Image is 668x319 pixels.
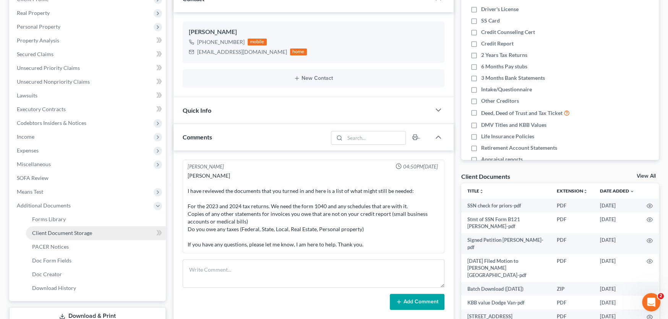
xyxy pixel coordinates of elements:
[481,5,519,13] span: Driver's License
[461,199,551,212] td: SSN check for priors-pdf
[461,233,551,254] td: Signed Petition [PERSON_NAME]-pdf
[658,293,664,299] span: 2
[467,188,484,194] a: Titleunfold_more
[17,10,50,16] span: Real Property
[403,163,438,170] span: 04:50PM[DATE]
[290,49,307,55] div: home
[32,271,62,277] span: Doc Creator
[551,233,594,254] td: PDF
[594,233,640,254] td: [DATE]
[481,74,545,82] span: 3 Months Bank Statements
[189,28,438,37] div: [PERSON_NAME]
[17,120,86,126] span: Codebtors Insiders & Notices
[637,173,656,179] a: View All
[551,296,594,309] td: PDF
[17,37,59,44] span: Property Analysis
[248,39,267,45] div: mobile
[26,226,166,240] a: Client Document Storage
[26,254,166,267] a: Doc Form Fields
[17,161,51,167] span: Miscellaneous
[600,188,634,194] a: Date Added expand_more
[594,199,640,212] td: [DATE]
[551,212,594,233] td: PDF
[17,106,66,112] span: Executory Contracts
[594,212,640,233] td: [DATE]
[11,102,166,116] a: Executory Contracts
[26,240,166,254] a: PACER Notices
[481,121,546,129] span: DMV Titles and KBB Values
[11,34,166,47] a: Property Analysis
[17,23,60,30] span: Personal Property
[551,254,594,282] td: PDF
[557,188,588,194] a: Extensionunfold_more
[189,75,438,81] button: New Contact
[551,199,594,212] td: PDF
[183,133,212,141] span: Comments
[594,296,640,309] td: [DATE]
[481,155,523,163] span: Appraisal reports
[481,86,532,93] span: Intake/Questionnaire
[197,38,245,46] div: [PHONE_NUMBER]
[32,285,76,291] span: Download History
[481,133,534,140] span: Life Insurance Policies
[461,296,551,309] td: KBB value Dodge Van-pdf
[11,89,166,102] a: Lawsuits
[11,75,166,89] a: Unsecured Nonpriority Claims
[594,282,640,296] td: [DATE]
[594,254,640,282] td: [DATE]
[481,97,519,105] span: Other Creditors
[17,188,43,195] span: Means Test
[11,47,166,61] a: Secured Claims
[481,51,527,59] span: 2 Years Tax Returns
[197,48,287,56] div: [EMAIL_ADDRESS][DOMAIN_NAME]
[17,51,54,57] span: Secured Claims
[481,144,557,152] span: Retirement Account Statements
[17,92,37,99] span: Lawsuits
[32,216,66,222] span: Forms Library
[551,282,594,296] td: ZIP
[481,40,514,47] span: Credit Report
[461,212,551,233] td: Stmt of SSN Form B121 [PERSON_NAME]-pdf
[26,267,166,281] a: Doc Creator
[461,282,551,296] td: Batch Download ([DATE])
[11,61,166,75] a: Unsecured Priority Claims
[481,28,535,36] span: Credit Counseling Cert
[345,131,405,144] input: Search...
[390,294,444,310] button: Add Comment
[11,171,166,185] a: SOFA Review
[17,65,80,71] span: Unsecured Priority Claims
[32,257,71,264] span: Doc Form Fields
[17,147,39,154] span: Expenses
[642,293,660,311] iframe: Intercom live chat
[17,202,71,209] span: Additional Documents
[479,189,484,194] i: unfold_more
[188,163,224,170] div: [PERSON_NAME]
[461,254,551,282] td: [DATE] Filed Motion to [PERSON_NAME][GEOGRAPHIC_DATA]-pdf
[26,281,166,295] a: Download History
[481,63,527,70] span: 6 Months Pay stubs
[481,109,563,117] span: Deed, Deed of Trust and Tax Ticket
[17,133,34,140] span: Income
[461,172,510,180] div: Client Documents
[17,175,49,181] span: SOFA Review
[583,189,588,194] i: unfold_more
[188,172,439,248] div: [PERSON_NAME] I have reviewed the documents that you turned in and here is a list of what might s...
[481,17,500,24] span: SS Card
[32,243,69,250] span: PACER Notices
[26,212,166,226] a: Forms Library
[32,230,92,236] span: Client Document Storage
[183,107,211,114] span: Quick Info
[17,78,90,85] span: Unsecured Nonpriority Claims
[630,189,634,194] i: expand_more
